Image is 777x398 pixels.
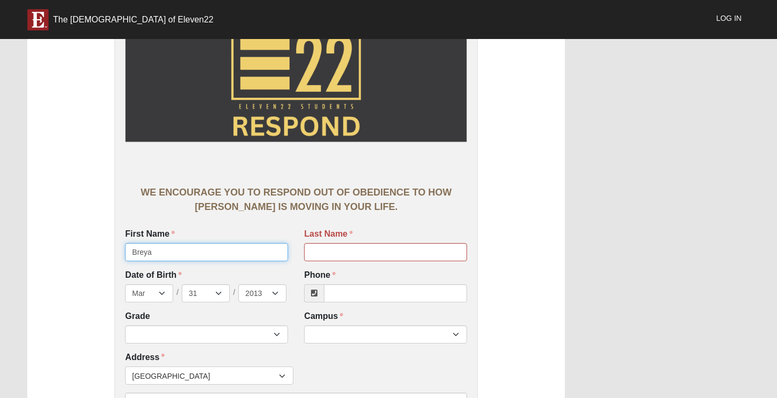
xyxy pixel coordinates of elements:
[304,269,336,282] label: Phone
[125,352,165,364] label: Address
[233,287,235,299] span: /
[304,228,353,240] label: Last Name
[304,310,343,323] label: Campus
[176,287,178,299] span: /
[132,367,279,385] span: [GEOGRAPHIC_DATA]
[125,310,150,323] label: Grade
[19,4,221,30] a: The [DEMOGRAPHIC_DATA] of Eleven22
[27,9,49,30] img: E-icon-fireweed-White-TM.png
[125,269,288,282] label: Date of Birth
[53,14,213,25] div: The [DEMOGRAPHIC_DATA] of Eleven22
[125,185,467,214] div: WE ENCOURAGE YOU TO RESPOND OUT OF OBEDIENCE TO HOW [PERSON_NAME] IS MOVING IN YOUR LIFE.
[708,5,749,32] a: Log In
[125,228,175,240] label: First Name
